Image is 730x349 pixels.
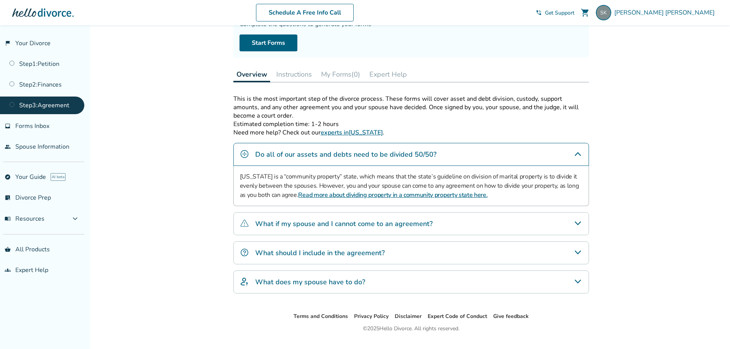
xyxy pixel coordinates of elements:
[233,128,589,137] p: Need more help? Check out our .
[233,241,589,264] div: What should I include in the agreement?
[5,215,44,223] span: Resources
[233,270,589,293] div: What does my spouse have to do?
[71,214,80,223] span: expand_more
[255,248,385,258] h4: What should I include in the agreement?
[240,248,249,257] img: What should I include in the agreement?
[240,172,582,200] p: [US_STATE] is a “community property” state, which means that the state’s guideline on division of...
[240,149,249,159] img: Do all of our assets and debts need to be divided 50/50?
[692,312,730,349] iframe: Chat Widget
[5,195,11,201] span: list_alt_check
[240,277,249,286] img: What does my spouse have to do?
[363,324,459,333] div: © 2025 Hello Divorce. All rights reserved.
[536,9,574,16] a: phone_in_talkGet Support
[233,95,589,120] p: This is the most important step of the divorce process. These forms will cover asset and debt div...
[240,219,249,228] img: What if my spouse and I cannot come to an agreement?
[240,34,297,51] a: Start Forms
[536,10,542,16] span: phone_in_talk
[5,40,11,46] span: flag_2
[545,9,574,16] span: Get Support
[233,212,589,235] div: What if my spouse and I cannot come to an agreement?
[5,216,11,222] span: menu_book
[366,67,410,82] button: Expert Help
[395,312,422,321] li: Disclaimer
[493,312,529,321] li: Give feedback
[256,4,354,21] a: Schedule A Free Info Call
[581,8,590,17] span: shopping_cart
[255,277,365,287] h4: What does my spouse have to do?
[233,120,589,128] p: Estimated completion time: 1-2 hours
[354,313,389,320] a: Privacy Policy
[5,174,11,180] span: explore
[5,267,11,273] span: groups
[255,149,436,159] h4: Do all of our assets and debts need to be divided 50/50?
[15,122,49,130] span: Forms Inbox
[428,313,487,320] a: Expert Code of Conduct
[5,144,11,150] span: people
[5,123,11,129] span: inbox
[318,67,363,82] button: My Forms(0)
[233,143,589,166] div: Do all of our assets and debts need to be divided 50/50?
[255,219,433,229] h4: What if my spouse and I cannot come to an agreement?
[614,8,718,17] span: [PERSON_NAME] [PERSON_NAME]
[5,246,11,252] span: shopping_basket
[233,67,270,82] button: Overview
[273,67,315,82] button: Instructions
[298,191,487,199] a: Read more about dividing property in a community property state here.
[321,128,383,137] a: experts in[US_STATE]
[596,5,611,20] img: stevekienlen@yahoo.com
[294,313,348,320] a: Terms and Conditions
[51,173,66,181] span: AI beta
